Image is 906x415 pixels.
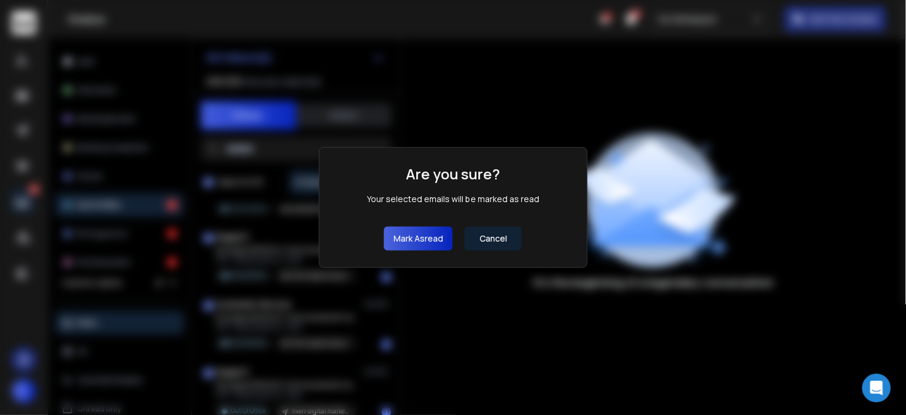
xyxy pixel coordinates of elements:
[406,164,500,184] h1: Are you sure?
[862,374,891,402] div: Open Intercom Messenger
[384,227,453,251] button: Mark asread
[465,227,522,251] button: Cancel
[367,193,539,205] div: Your selected emails will be marked as read
[394,233,443,245] p: Mark as read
